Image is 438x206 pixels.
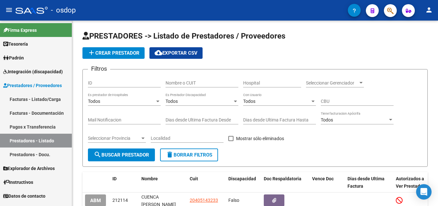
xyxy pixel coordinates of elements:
[82,31,285,40] span: PRESTADORES -> Listado de Prestadores / Proveedores
[396,176,424,189] span: Autorizados a Ver Prestador
[88,50,139,56] span: Crear Prestador
[3,193,45,200] span: Datos de contacto
[112,176,117,181] span: ID
[321,117,333,122] span: Todos
[3,68,63,75] span: Integración (discapacidad)
[187,172,226,193] datatable-header-cell: Cuit
[149,47,203,59] button: Exportar CSV
[88,136,140,141] span: Seleccionar Provincia
[3,54,24,61] span: Padrón
[236,135,284,142] span: Mostrar sólo eliminados
[88,64,110,73] h3: Filtros
[155,50,197,56] span: Exportar CSV
[416,184,432,200] div: Open Intercom Messenger
[264,176,301,181] span: Doc Respaldatoria
[190,198,218,203] span: 20405143233
[166,99,178,104] span: Todos
[3,165,55,172] span: Explorador de Archivos
[243,99,255,104] span: Todos
[3,40,28,48] span: Tesorería
[190,176,198,181] span: Cuit
[94,152,149,158] span: Buscar Prestador
[166,151,174,158] mat-icon: delete
[51,3,76,17] span: - osdop
[348,176,385,189] span: Dias desde Ultima Factura
[82,47,145,59] button: Crear Prestador
[90,198,101,203] span: ABM
[160,148,218,161] button: Borrar Filtros
[5,6,13,14] mat-icon: menu
[141,176,158,181] span: Nombre
[228,176,256,181] span: Discapacidad
[139,172,187,193] datatable-header-cell: Nombre
[94,151,101,158] mat-icon: search
[3,179,33,186] span: Instructivos
[393,172,429,193] datatable-header-cell: Autorizados a Ver Prestador
[88,99,100,104] span: Todos
[261,172,309,193] datatable-header-cell: Doc Respaldatoria
[166,152,212,158] span: Borrar Filtros
[88,49,95,57] mat-icon: add
[155,49,162,57] mat-icon: cloud_download
[110,172,139,193] datatable-header-cell: ID
[3,27,37,34] span: Firma Express
[345,172,393,193] datatable-header-cell: Dias desde Ultima Factura
[228,198,239,203] span: Falso
[306,80,358,86] span: Seleccionar Gerenciador
[112,198,128,203] span: 212114
[425,6,433,14] mat-icon: person
[312,176,334,181] span: Vence Doc
[3,82,62,89] span: Prestadores / Proveedores
[88,148,155,161] button: Buscar Prestador
[226,172,261,193] datatable-header-cell: Discapacidad
[309,172,345,193] datatable-header-cell: Vence Doc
